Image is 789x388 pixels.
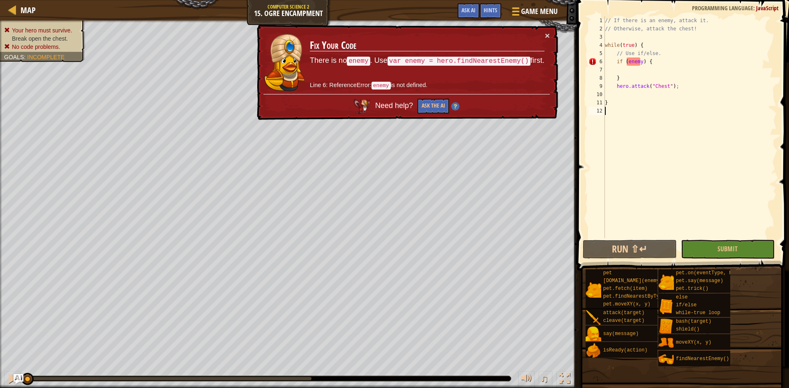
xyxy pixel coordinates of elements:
[676,270,753,276] span: pet.on(eventType, handler)
[676,356,729,362] span: findNearestEnemy()
[484,6,497,14] span: Hints
[21,5,36,16] span: Map
[603,278,662,284] span: [DOMAIN_NAME](enemy)
[4,371,21,388] button: Ctrl + P: Pause
[12,27,72,34] span: Your hero must survive.
[539,371,553,388] button: ♫
[586,343,601,358] img: portrait.png
[521,6,558,17] span: Game Menu
[603,318,645,324] span: cleave(target)
[27,54,65,60] span: Incomplete
[347,57,370,66] code: enemy
[658,274,674,290] img: portrait.png
[676,294,688,300] span: else
[540,372,549,385] span: ♫
[586,310,601,326] img: portrait.png
[676,302,697,308] span: if/else
[4,43,79,51] li: No code problems.
[658,351,674,367] img: portrait.png
[12,35,68,42] span: Break open the chest.
[588,57,605,66] div: 6
[371,82,391,90] code: enemy
[676,326,700,332] span: shield()
[451,102,459,110] img: Hint
[588,90,605,99] div: 10
[603,270,612,276] span: pet
[4,34,79,43] li: Break open the chest.
[588,25,605,33] div: 2
[461,6,475,14] span: Ask AI
[583,240,677,259] button: Run ⇧↵
[658,335,674,351] img: portrait.png
[545,31,550,40] button: ×
[14,374,23,384] button: Ask AI
[588,99,605,107] div: 11
[753,4,756,12] span: :
[588,66,605,74] div: 7
[603,310,645,316] span: attack(target)
[676,278,723,284] span: pet.say(message)
[388,57,531,66] code: var enemy = hero.findNearestEnemy()
[588,107,605,115] div: 12
[310,81,544,90] p: Line 6: ReferenceError: is not defined.
[586,326,601,342] img: portrait.png
[676,286,708,292] span: pet.trick()
[603,294,683,299] span: pet.findNearestByType(type)
[588,82,605,90] div: 9
[588,41,605,49] div: 4
[588,33,605,41] div: 3
[588,74,605,82] div: 8
[556,371,573,388] button: Toggle fullscreen
[310,40,544,51] h3: Fix Your Code
[676,319,711,324] span: bash(target)
[658,298,674,314] img: portrait.png
[16,5,36,16] a: Map
[717,244,738,253] span: Submit
[658,319,674,334] img: portrait.png
[603,347,648,353] span: isReady(action)
[375,102,415,110] span: Need help?
[418,99,449,114] button: Ask the AI
[354,99,370,114] img: AI
[676,310,720,316] span: while-true loop
[4,54,24,60] span: Goals
[310,55,544,66] p: There is no . Use first.
[756,4,779,12] span: JavaScript
[603,286,648,292] span: pet.fetch(item)
[12,44,60,50] span: No code problems.
[505,3,563,23] button: Game Menu
[24,54,27,60] span: :
[676,340,711,345] span: moveXY(x, y)
[603,301,651,307] span: pet.moveXY(x, y)
[4,26,79,34] li: Your hero must survive.
[457,3,480,18] button: Ask AI
[586,282,601,298] img: portrait.png
[588,49,605,57] div: 5
[518,371,535,388] button: Adjust volume
[681,240,775,259] button: Submit
[588,16,605,25] div: 1
[264,34,305,92] img: duck_pender.png
[603,331,639,337] span: say(message)
[692,4,753,12] span: Programming language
